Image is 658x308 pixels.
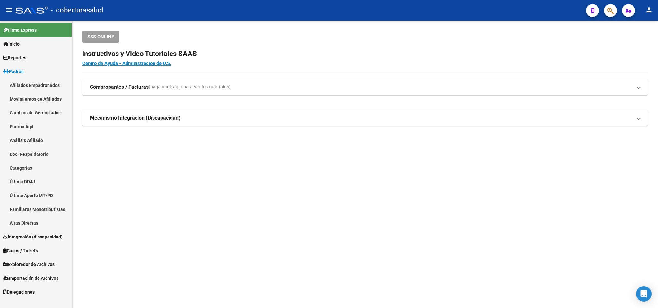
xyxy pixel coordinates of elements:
[82,48,648,60] h2: Instructivos y Video Tutoriales SAAS
[3,275,58,282] span: Importación de Archivos
[3,54,26,61] span: Reportes
[3,68,24,75] span: Padrón
[636,286,652,302] div: Open Intercom Messenger
[3,27,37,34] span: Firma Express
[3,233,63,240] span: Integración (discapacidad)
[82,79,648,95] mat-expansion-panel-header: Comprobantes / Facturas(haga click aquí para ver los tutoriales)
[3,261,55,268] span: Explorador de Archivos
[82,110,648,126] mat-expansion-panel-header: Mecanismo Integración (Discapacidad)
[82,31,119,43] button: SSS ONLINE
[90,114,180,121] strong: Mecanismo Integración (Discapacidad)
[3,288,35,296] span: Delegaciones
[3,40,20,47] span: Inicio
[82,61,171,66] a: Centro de Ayuda - Administración de O.S.
[51,3,103,17] span: - coberturasalud
[5,6,13,14] mat-icon: menu
[3,247,38,254] span: Casos / Tickets
[90,84,149,91] strong: Comprobantes / Facturas
[149,84,231,91] span: (haga click aquí para ver los tutoriales)
[645,6,653,14] mat-icon: person
[87,34,114,40] span: SSS ONLINE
